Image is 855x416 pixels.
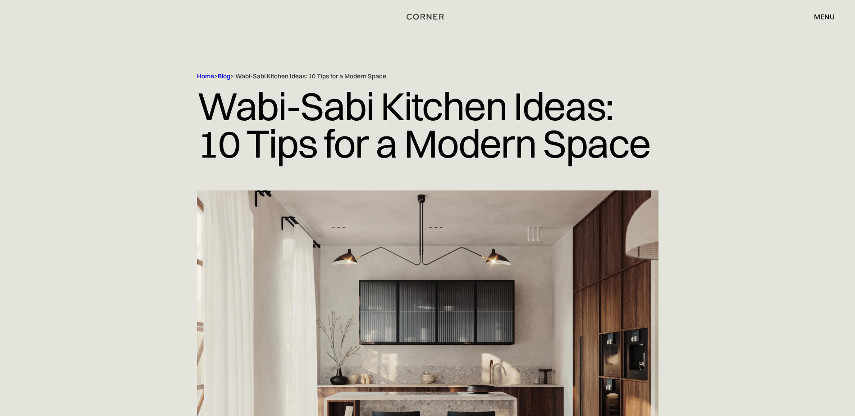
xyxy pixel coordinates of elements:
[814,13,835,20] div: menu
[218,72,230,80] a: Blog
[805,9,835,24] div: menu
[396,11,459,23] a: home
[197,72,214,80] a: Home
[197,72,621,81] div: > > Wabi-Sabi Kitchen Ideas: 10 Tips for a Modern Space
[197,81,658,169] h1: Wabi-Sabi Kitchen Ideas: 10 Tips for a Modern Space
